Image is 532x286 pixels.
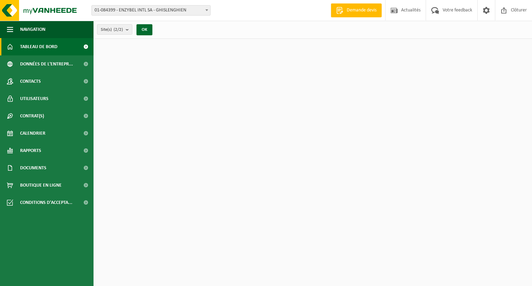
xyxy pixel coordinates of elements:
[20,159,46,177] span: Documents
[345,7,378,14] span: Demande devis
[101,25,123,35] span: Site(s)
[20,125,45,142] span: Calendrier
[92,6,210,15] span: 01-084399 - ENZYBEL INTL SA - GHISLENGHIEN
[136,24,152,35] button: OK
[91,5,211,16] span: 01-084399 - ENZYBEL INTL SA - GHISLENGHIEN
[20,177,62,194] span: Boutique en ligne
[20,55,73,73] span: Données de l'entrepr...
[20,38,57,55] span: Tableau de bord
[20,73,41,90] span: Contacts
[331,3,382,17] a: Demande devis
[20,107,44,125] span: Contrat(s)
[20,90,48,107] span: Utilisateurs
[20,194,72,211] span: Conditions d'accepta...
[20,142,41,159] span: Rapports
[20,21,45,38] span: Navigation
[97,24,132,35] button: Site(s)(2/2)
[114,27,123,32] count: (2/2)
